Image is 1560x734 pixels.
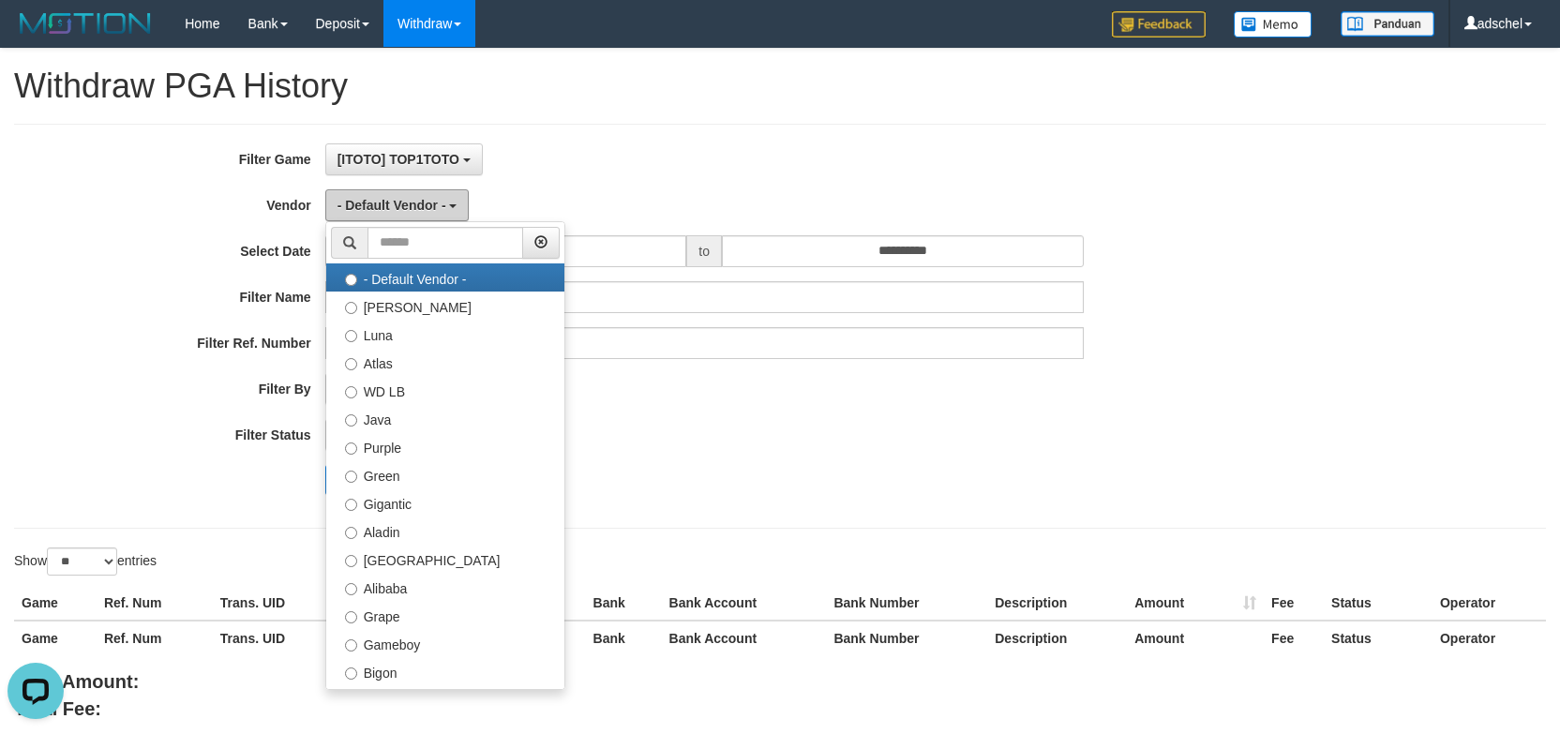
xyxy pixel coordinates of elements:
[1127,586,1264,621] th: Amount
[1324,586,1432,621] th: Status
[326,376,564,404] label: WD LB
[662,586,827,621] th: Bank Account
[586,586,662,621] th: Bank
[345,639,357,652] input: Gameboy
[325,189,470,221] button: - Default Vendor -
[345,442,357,455] input: Purple
[345,386,357,398] input: WD LB
[326,488,564,517] label: Gigantic
[987,621,1127,655] th: Description
[326,404,564,432] label: Java
[326,545,564,573] label: [GEOGRAPHIC_DATA]
[326,320,564,348] label: Luna
[345,274,357,286] input: - Default Vendor -
[7,7,64,64] button: Open LiveChat chat widget
[47,547,117,576] select: Showentries
[326,657,564,685] label: Bigon
[213,586,341,621] th: Trans. UID
[345,358,357,370] input: Atlas
[1264,586,1324,621] th: Fee
[326,629,564,657] label: Gameboy
[326,292,564,320] label: [PERSON_NAME]
[1432,621,1546,655] th: Operator
[14,586,97,621] th: Game
[345,611,357,623] input: Grape
[337,198,446,213] span: - Default Vendor -
[1341,11,1434,37] img: panduan.png
[326,601,564,629] label: Grape
[345,330,357,342] input: Luna
[345,527,357,539] input: Aladin
[1127,621,1264,655] th: Amount
[345,667,357,680] input: Bigon
[345,583,357,595] input: Alibaba
[1234,11,1312,37] img: Button%20Memo.svg
[14,547,157,576] label: Show entries
[337,152,459,167] span: [ITOTO] TOP1TOTO
[14,67,1546,105] h1: Withdraw PGA History
[1324,621,1432,655] th: Status
[14,621,97,655] th: Game
[326,573,564,601] label: Alibaba
[826,586,987,621] th: Bank Number
[1264,621,1324,655] th: Fee
[826,621,987,655] th: Bank Number
[326,517,564,545] label: Aladin
[14,9,157,37] img: MOTION_logo.png
[345,555,357,567] input: [GEOGRAPHIC_DATA]
[325,143,483,175] button: [ITOTO] TOP1TOTO
[662,621,827,655] th: Bank Account
[326,263,564,292] label: - Default Vendor -
[326,460,564,488] label: Green
[345,414,357,427] input: Java
[987,586,1127,621] th: Description
[326,348,564,376] label: Atlas
[1112,11,1206,37] img: Feedback.jpg
[586,621,662,655] th: Bank
[686,235,722,267] span: to
[345,302,357,314] input: [PERSON_NAME]
[345,499,357,511] input: Gigantic
[213,621,341,655] th: Trans. UID
[1432,586,1546,621] th: Operator
[97,586,213,621] th: Ref. Num
[326,432,564,460] label: Purple
[345,471,357,483] input: Green
[97,621,213,655] th: Ref. Num
[326,685,564,713] label: Allstar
